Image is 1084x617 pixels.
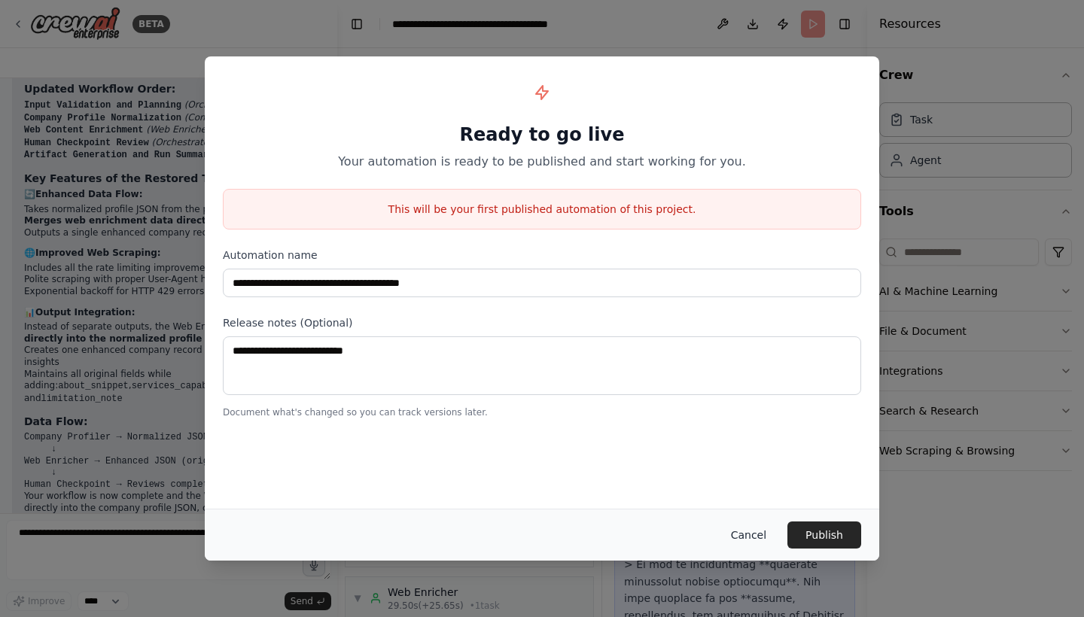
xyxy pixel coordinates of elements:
label: Release notes (Optional) [223,315,861,330]
label: Automation name [223,248,861,263]
button: Cancel [719,521,778,549]
p: Document what's changed so you can track versions later. [223,406,861,418]
p: Your automation is ready to be published and start working for you. [223,153,861,171]
button: Publish [787,521,861,549]
p: This will be your first published automation of this project. [224,202,860,217]
h1: Ready to go live [223,123,861,147]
